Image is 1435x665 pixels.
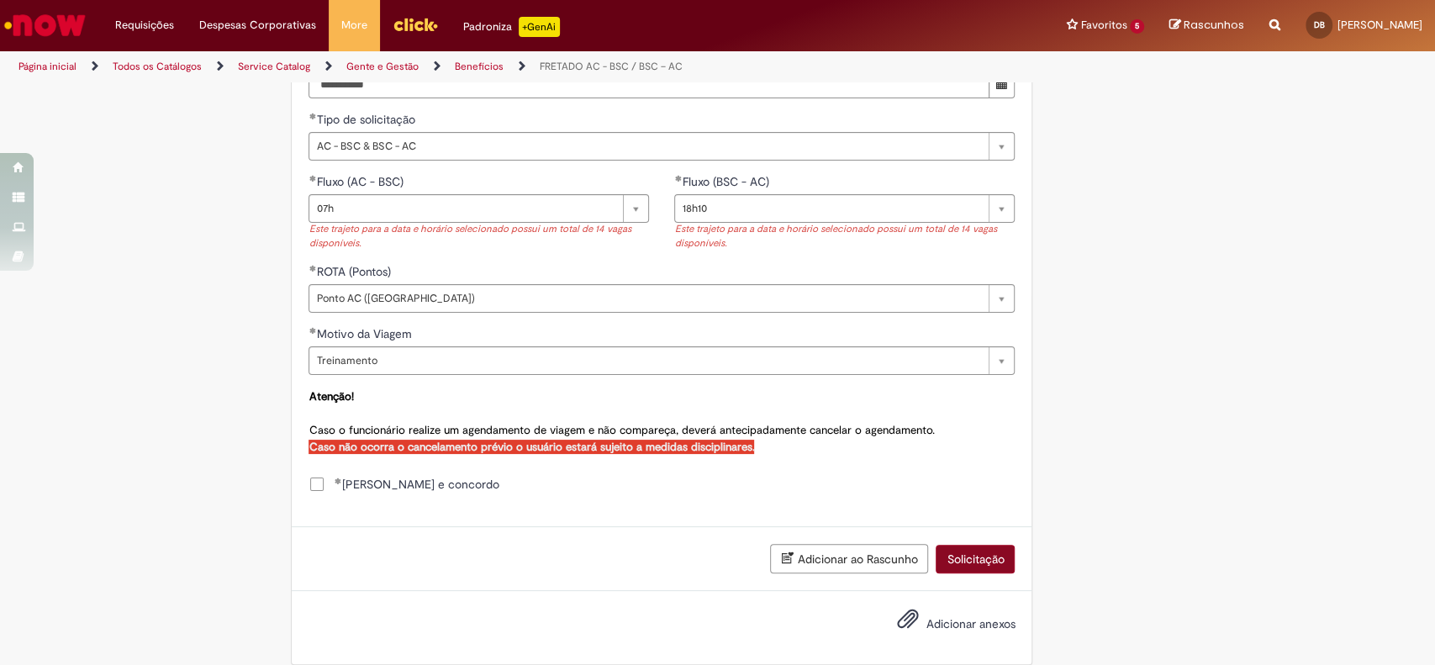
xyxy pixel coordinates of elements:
[2,8,88,42] img: ServiceNow
[1337,18,1422,32] span: [PERSON_NAME]
[455,60,504,73] a: Benefícios
[892,604,922,642] button: Adicionar anexos
[238,60,310,73] a: Service Catalog
[346,60,419,73] a: Gente e Gestão
[309,70,989,98] input: Data 02 September 2025 Tuesday
[309,265,316,272] span: Obrigatório Preenchido
[113,60,202,73] a: Todos os Catálogos
[316,326,414,341] span: Motivo da Viagem
[13,51,944,82] ul: Trilhas de página
[770,544,928,573] button: Adicionar ao Rascunho
[674,175,682,182] span: Obrigatório Preenchido
[393,12,438,37] img: click_logo_yellow_360x200.png
[18,60,76,73] a: Página inicial
[316,174,406,189] span: Fluxo (AC - BSC)
[1080,17,1126,34] span: Favoritos
[309,440,754,454] strong: Caso não ocorra o cancelamento prévio o usuário estará sujeito a medidas disciplinares.
[1184,17,1244,33] span: Rascunhos
[926,617,1015,632] span: Adicionar anexos
[334,476,499,493] span: [PERSON_NAME] e concordo
[309,223,649,251] div: Este trajeto para a data e horário selecionado possui um total de 14 vagas disponíveis.
[316,347,980,374] span: Treinamento
[463,17,560,37] div: Padroniza
[540,60,683,73] a: FRETADO AC - BSC / BSC – AC
[309,389,934,454] span: Caso o funcionário realize um agendamento de viagem e não compareça, deverá antecipadamente cance...
[309,113,316,119] span: Obrigatório Preenchido
[309,389,353,404] strong: Atenção!
[316,133,980,160] span: AC - BSC & BSC - AC
[1314,19,1325,30] span: DB
[936,545,1015,573] button: Solicitação
[316,264,393,279] span: ROTA (Pontos)
[309,175,316,182] span: Obrigatório Preenchido
[674,223,1015,251] div: Este trajeto para a data e horário selecionado possui um total de 14 vagas disponíveis.
[1130,19,1144,34] span: 5
[199,17,316,34] span: Despesas Corporativas
[341,17,367,34] span: More
[316,285,980,312] span: Ponto AC ([GEOGRAPHIC_DATA])
[309,327,316,334] span: Obrigatório Preenchido
[334,478,341,484] span: Obrigatório Preenchido
[989,70,1015,98] button: Mostrar calendário para Data
[115,17,174,34] span: Requisições
[519,17,560,37] p: +GenAi
[316,112,418,127] span: Tipo de solicitação
[316,195,615,222] span: 07h
[682,174,772,189] span: Fluxo (BSC - AC)
[1169,18,1244,34] a: Rascunhos
[682,195,980,222] span: 18h10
